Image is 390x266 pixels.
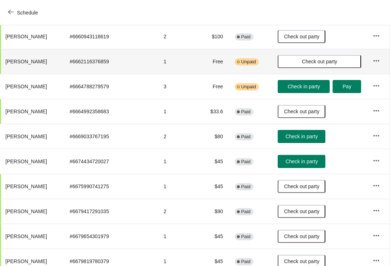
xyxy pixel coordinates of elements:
td: $45 [200,174,229,199]
td: 1 [158,224,200,249]
td: 1 [158,49,200,74]
td: # 6660943118619 [64,24,158,49]
td: Free [200,74,229,99]
span: [PERSON_NAME] [5,84,47,89]
td: # 6679654301979 [64,224,158,249]
td: $80 [200,124,229,149]
td: 2 [158,24,200,49]
span: [PERSON_NAME] [5,109,47,114]
td: $100 [200,24,229,49]
span: [PERSON_NAME] [5,183,47,189]
td: # 6669033767195 [64,124,158,149]
td: # 6675990741275 [64,174,158,199]
span: Unpaid [241,84,256,90]
td: $90 [200,199,229,224]
span: [PERSON_NAME] [5,159,47,164]
span: Pay [343,84,351,89]
span: Unpaid [241,59,256,65]
span: Paid [241,109,251,115]
span: Paid [241,259,251,265]
td: 1 [158,149,200,174]
span: Schedule [17,10,38,16]
td: 1 [158,99,200,124]
span: Paid [241,209,251,215]
span: Paid [241,184,251,190]
td: Free [200,49,229,74]
span: Paid [241,234,251,240]
td: $45 [200,224,229,249]
span: Paid [241,159,251,165]
span: Check out party [284,208,319,214]
span: Check out party [284,34,319,39]
td: # 6662116376859 [64,49,158,74]
td: $45 [200,149,229,174]
td: 2 [158,199,200,224]
span: Check out party [284,183,319,189]
button: Check out party [278,105,325,118]
span: Check out party [284,109,319,114]
span: [PERSON_NAME] [5,59,47,64]
td: # 6664992358683 [64,99,158,124]
span: Check out party [284,258,319,264]
span: Check in party [286,134,318,139]
span: Check in party [286,159,318,164]
td: 3 [158,74,200,99]
span: Paid [241,34,251,40]
span: [PERSON_NAME] [5,34,47,39]
button: Schedule [4,6,44,19]
span: [PERSON_NAME] [5,258,47,264]
span: [PERSON_NAME] [5,233,47,239]
td: # 6679417291035 [64,199,158,224]
button: Check out party [278,205,325,218]
td: 1 [158,174,200,199]
td: # 6664788279579 [64,74,158,99]
button: Check out party [278,55,361,68]
button: Check in party [278,130,325,143]
span: Check out party [302,59,337,64]
span: Paid [241,134,251,140]
button: Check in party [278,155,325,168]
span: [PERSON_NAME] [5,208,47,214]
span: [PERSON_NAME] [5,134,47,139]
button: Check out party [278,180,325,193]
td: 2 [158,124,200,149]
button: Check out party [278,30,325,43]
span: Check out party [284,233,319,239]
td: $33.6 [200,99,229,124]
span: Check in party [288,84,320,89]
td: # 6674434720027 [64,149,158,174]
button: Check in party [278,80,330,93]
button: Check out party [278,230,325,243]
button: Pay [333,80,361,93]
